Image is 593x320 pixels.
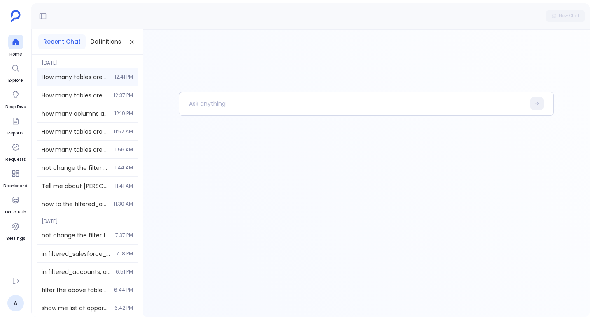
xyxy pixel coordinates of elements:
a: Explore [8,61,23,84]
a: Data Hub [5,192,26,216]
a: Reports [7,114,23,137]
a: Requests [5,140,26,163]
span: Deep Dive [5,104,26,110]
span: 12:41 PM [114,74,133,80]
a: Settings [6,219,25,242]
span: Home [8,51,23,58]
span: [DATE] [37,55,138,66]
span: How many tables are present in CX data? (Use infotool) [42,73,110,81]
a: A [7,295,24,311]
a: Deep Dive [5,87,26,110]
span: How many tables are disabled? [42,128,109,136]
span: Reports [7,130,23,137]
span: Requests [5,156,26,163]
span: in filtered_accounts, add the associated users table data [42,268,111,276]
span: 6:42 PM [114,305,133,311]
span: 11:57 AM [114,128,133,135]
span: 11:30 AM [114,201,133,207]
span: Settings [6,235,25,242]
span: in filtered_salesforce_accounts, add associated users table data [42,250,111,258]
button: Recent Chat [38,34,86,49]
span: 12:19 PM [114,110,133,117]
span: now to the filtered_accounts_by_arr table add associated users data. [42,200,109,208]
: How many tables are disabled?\ [42,146,108,154]
span: Tell me about Gibson - Sporer [42,182,110,190]
span: Dashboard [3,183,28,189]
span: 7:37 PM [115,232,133,239]
a: Home [8,35,23,58]
span: how many columns are enabled in opportunity membership [42,109,110,118]
span: filter the above table to show only proposal stage opportunities [42,286,109,294]
span: 11:44 AM [113,165,133,171]
span: 6:44 PM [114,287,133,293]
span: How many tables are present in CX data? [42,91,109,100]
span: Explore [8,77,23,84]
span: [DATE] [37,213,138,225]
span: Data Hub [5,209,26,216]
span: 11:56 AM [113,146,133,153]
span: 11:41 AM [115,183,133,189]
span: not change the filter to include all the accounts that have less than 500k [42,231,110,239]
span: not change the filter to include all the accounts that have less than 500k [42,164,108,172]
a: Dashboard [3,166,28,189]
button: Definitions [86,34,126,49]
span: 6:51 PM [116,269,133,275]
span: 7:18 PM [116,250,133,257]
span: show me list of opportunities that are stuck [42,304,110,312]
img: petavue logo [11,10,21,22]
span: 12:37 PM [114,92,133,99]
